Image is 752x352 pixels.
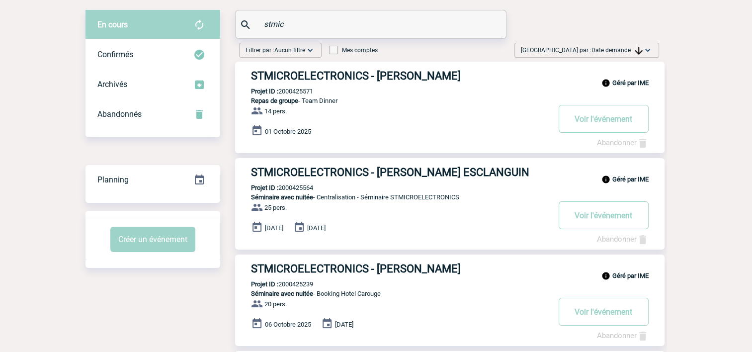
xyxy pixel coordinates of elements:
a: STMICROELECTRONICS - [PERSON_NAME] ESCLANGUIN [235,166,665,178]
p: - Centralisation - Séminaire STMICROELECTRONICS [235,193,549,201]
img: info_black_24dp.svg [601,271,610,280]
span: Repas de groupe [251,97,298,104]
button: Voir l'événement [559,201,649,229]
span: [DATE] [335,321,353,328]
span: En cours [97,20,128,29]
b: Projet ID : [251,184,278,191]
span: [GEOGRAPHIC_DATA] par : [521,45,643,55]
h3: STMICROELECTRONICS - [PERSON_NAME] [251,70,549,82]
a: Abandonner [597,331,649,340]
img: baseline_expand_more_white_24dp-b.png [305,45,315,55]
b: Géré par IME [612,79,649,87]
b: Géré par IME [612,272,649,279]
img: baseline_expand_more_white_24dp-b.png [643,45,653,55]
a: STMICROELECTRONICS - [PERSON_NAME] [235,263,665,275]
p: 2000425239 [235,280,313,288]
b: Géré par IME [612,176,649,183]
span: Séminaire avec nuitée [251,290,313,297]
span: [DATE] [307,224,326,232]
button: Voir l'événement [559,105,649,133]
button: Voir l'événement [559,298,649,326]
a: Planning [85,165,220,194]
b: Projet ID : [251,280,278,288]
p: 2000425571 [235,88,313,95]
img: info_black_24dp.svg [601,79,610,88]
label: Mes comptes [330,47,378,54]
p: - Team Dinner [235,97,549,104]
img: arrow_downward.png [635,47,643,55]
a: STMICROELECTRONICS - [PERSON_NAME] [235,70,665,82]
div: Retrouvez ici tous vos événements organisés par date et état d'avancement [85,165,220,195]
div: Retrouvez ici tous vos événements annulés [85,99,220,129]
span: Filtrer par : [246,45,305,55]
span: Archivés [97,80,127,89]
input: Rechercher un événement par son nom [261,17,483,31]
h3: STMICROELECTRONICS - [PERSON_NAME] ESCLANGUIN [251,166,549,178]
p: 2000425564 [235,184,313,191]
span: 14 pers. [264,107,287,115]
span: Date demande [591,47,643,54]
b: Projet ID : [251,88,278,95]
a: Abandonner [597,235,649,244]
h3: STMICROELECTRONICS - [PERSON_NAME] [251,263,549,275]
img: info_black_24dp.svg [601,175,610,184]
span: Aucun filtre [274,47,305,54]
span: [DATE] [265,224,283,232]
span: Confirmés [97,50,133,59]
span: Abandonnés [97,109,142,119]
span: Planning [97,175,129,184]
span: 06 Octobre 2025 [265,321,311,328]
div: Retrouvez ici tous les événements que vous avez décidé d'archiver [85,70,220,99]
button: Créer un événement [110,227,195,252]
span: 20 pers. [264,300,287,308]
a: Abandonner [597,138,649,147]
span: Séminaire avec nuitée [251,193,313,201]
span: 25 pers. [264,204,287,211]
div: Retrouvez ici tous vos évènements avant confirmation [85,10,220,40]
span: 01 Octobre 2025 [265,128,311,135]
p: - Booking Hotel Carouge [235,290,549,297]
